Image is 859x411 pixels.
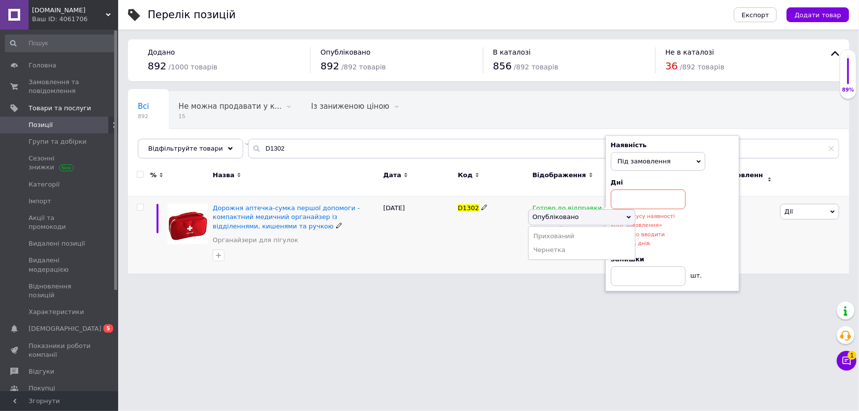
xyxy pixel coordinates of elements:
span: Опубліковано [320,48,371,56]
span: Готово до відправки [533,204,602,215]
span: Видалені позиції [29,239,85,248]
span: Дії [785,208,793,215]
div: 2 [717,196,778,274]
a: Дорожня аптечка-сумка першої допомоги - компактний медичний органайзер із відділеннями, кишенями ... [213,204,360,229]
span: Товари та послуги [29,104,91,113]
span: Під замовлення [618,158,671,165]
div: Дні [611,178,734,187]
div: Не можна продавати у каталозі [169,92,301,129]
span: Назва [213,171,234,180]
div: 89% [840,87,856,94]
span: Імпорт [29,197,51,206]
li: Чернетка [529,243,635,257]
span: Відображення [533,171,586,180]
span: Покупці [29,384,55,393]
span: Додати товар [795,11,841,19]
span: [DEMOGRAPHIC_DATA] [29,324,101,333]
span: Замовлення та повідомлення [29,78,91,95]
div: [DATE] [381,196,456,274]
span: Не відображаються в ка... [138,139,240,148]
span: Дата [383,171,402,180]
span: 892 [320,60,339,72]
span: Акції та промокоди [29,214,91,231]
a: Органайзери для пігулок [213,236,298,245]
span: Код [458,171,473,180]
span: Характеристики [29,308,84,316]
span: Групи та добірки [29,137,87,146]
span: Із заниженою ціною [311,102,389,111]
span: Головна [29,61,56,70]
button: Експорт [734,7,777,22]
span: 892 [148,60,166,72]
div: шт. [686,266,705,280]
span: Не в каталозі [666,48,714,56]
img: Дорожная аптечка-сумка первой помощи — компактный медицинский органайзер с отделениями, карманами... [167,204,208,244]
span: Для статусу наявності «Під замовлення» необхідно вводити кількість днів. [611,213,675,247]
span: Не можна продавати у к... [179,102,282,111]
div: Ваш ID: 4061706 [32,15,118,24]
button: Чат з покупцем1 [837,351,857,371]
span: 5 [103,324,113,333]
span: Додано [148,48,175,56]
span: Відновлення позицій [29,282,91,300]
div: Перелік позицій [148,10,236,20]
span: Позиції [29,121,53,129]
div: Не відображаються в каталозі ProSale [128,129,259,166]
span: % [150,171,157,180]
input: Пошук [5,34,116,52]
div: Залишки [611,255,734,264]
span: / 892 товарів [342,63,386,71]
span: Опубліковано [533,213,579,221]
span: Відгуки [29,367,54,376]
span: Показники роботи компанії [29,342,91,359]
span: Видалені модерацією [29,256,91,274]
li: Прихований [529,229,635,243]
span: Всі [138,102,149,111]
span: 36 [666,60,678,72]
span: D1302 [458,204,479,212]
span: / 892 товарів [680,63,724,71]
div: Наявність [611,141,734,150]
span: Експорт [742,11,769,19]
span: Сезонні знижки [29,154,91,172]
input: Пошук по назві позиції, артикулу і пошуковим запитам [248,139,839,158]
span: / 892 товарів [514,63,558,71]
span: FlagStore.com.ua [32,6,106,15]
span: 856 [493,60,512,72]
span: / 1000 товарів [168,63,217,71]
span: Замовлення [723,171,765,189]
span: Відфільтруйте товари [148,145,223,152]
span: 15 [179,113,282,120]
span: 892 [138,113,149,120]
button: Додати товар [787,7,849,22]
span: В каталозі [493,48,531,56]
span: Категорії [29,180,60,189]
span: 1 [848,351,857,360]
